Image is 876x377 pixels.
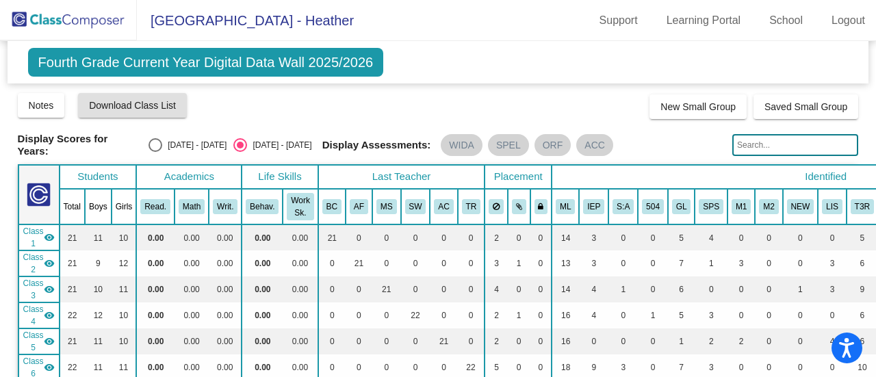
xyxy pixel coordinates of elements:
td: 0 [783,328,819,354]
button: SW [405,199,426,214]
td: 0.00 [175,276,209,302]
span: Download Class List [89,100,176,111]
td: Audrey Feltz - Feltz [18,250,60,276]
td: 4 [818,328,847,354]
td: 11 [85,328,112,354]
td: 0 [430,250,457,276]
td: Samantha West - West [18,302,60,328]
td: 0 [318,302,346,328]
td: 10 [85,276,112,302]
td: 21 [346,250,372,276]
td: 0 [727,302,755,328]
button: T3R [851,199,874,214]
td: 3 [579,250,608,276]
td: 0 [608,224,638,250]
td: 1 [668,328,695,354]
td: 2 [485,224,508,250]
button: TR [462,199,481,214]
td: 16 [552,302,579,328]
td: 1 [638,302,668,328]
th: Academics [136,165,242,189]
td: 0 [372,224,401,250]
td: 0.00 [283,302,318,328]
td: 14 [552,276,579,302]
td: 3 [695,302,727,328]
td: 4 [695,224,727,250]
th: Last Teacher [318,165,485,189]
td: 0 [346,276,372,302]
mat-chip: SPEL [488,134,529,156]
button: SPS [699,199,723,214]
td: 10 [112,302,137,328]
td: 0.00 [136,302,175,328]
mat-radio-group: Select an option [149,138,311,152]
th: Placement [485,165,552,189]
th: Life Skills [242,165,318,189]
td: 0.00 [242,276,283,302]
td: 21 [60,250,85,276]
span: Display Assessments: [322,139,431,151]
td: 0 [372,302,401,328]
button: MS [376,199,397,214]
td: 0 [530,302,552,328]
td: 0 [755,328,782,354]
th: Bailey Cummings [318,189,346,224]
td: 0.00 [175,328,209,354]
td: 0 [608,302,638,328]
th: Student has limited or interrupted schooling - former newcomer [818,189,847,224]
td: 4 [485,276,508,302]
td: 0 [783,250,819,276]
th: Keep away students [485,189,508,224]
td: 0.00 [283,328,318,354]
td: 0 [818,302,847,328]
th: Multilingual Learner [552,189,579,224]
td: 0 [458,224,485,250]
td: 11 [85,224,112,250]
td: 0.00 [209,224,242,250]
td: 21 [372,276,401,302]
a: Support [589,10,649,31]
td: 0 [579,328,608,354]
div: [DATE] - [DATE] [162,139,227,151]
td: 21 [430,328,457,354]
td: 0 [346,224,372,250]
td: 0 [755,276,782,302]
td: 0 [430,276,457,302]
button: Notes [18,93,65,118]
mat-icon: visibility [44,232,55,243]
td: 0 [458,250,485,276]
td: 21 [60,224,85,250]
td: 0 [530,224,552,250]
td: 0 [783,302,819,328]
td: 3 [485,250,508,276]
button: S:A [613,199,634,214]
span: [GEOGRAPHIC_DATA] - Heather [137,10,354,31]
td: Meghan Serman - Serman [18,276,60,302]
td: 3 [818,250,847,276]
th: ML - Monitor Year 2 [755,189,782,224]
td: 0.00 [209,302,242,328]
td: 13 [552,250,579,276]
span: Display Scores for Years: [18,133,139,157]
mat-icon: visibility [44,336,55,347]
td: 0.00 [209,276,242,302]
button: Math [179,199,205,214]
mat-icon: visibility [44,284,55,295]
td: 3 [579,224,608,250]
td: 0 [638,250,668,276]
button: AC [434,199,453,214]
td: 0 [530,250,552,276]
th: Amy Cannon [430,189,457,224]
mat-icon: visibility [44,310,55,321]
td: Bailey Cummings - Cummings [18,224,60,250]
td: 0 [372,250,401,276]
td: 4 [579,302,608,328]
mat-chip: WIDA [441,134,482,156]
td: 0 [818,224,847,250]
td: 0 [458,302,485,328]
td: 3 [818,276,847,302]
td: 0 [458,328,485,354]
td: 0 [608,250,638,276]
button: Behav. [246,199,279,214]
th: Total [60,189,85,224]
